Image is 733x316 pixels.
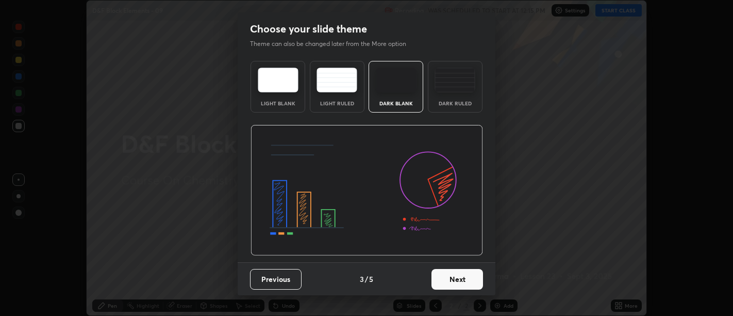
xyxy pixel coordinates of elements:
button: Next [431,269,483,290]
h4: 3 [360,274,364,285]
button: Previous [250,269,302,290]
p: Theme can also be changed later from the More option [250,39,417,49]
img: darkRuledTheme.de295e13.svg [435,68,475,92]
div: Dark Ruled [435,101,476,106]
div: Light Ruled [316,101,358,106]
img: lightRuledTheme.5fabf969.svg [316,68,357,92]
img: lightTheme.e5ed3b09.svg [258,68,298,92]
div: Light Blank [257,101,298,106]
img: darkTheme.f0cc69e5.svg [376,68,417,92]
h4: / [365,274,368,285]
h4: 5 [369,274,373,285]
img: darkThemeBanner.d06ce4a2.svg [251,125,483,256]
h2: Choose your slide theme [250,22,367,36]
div: Dark Blank [375,101,417,106]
